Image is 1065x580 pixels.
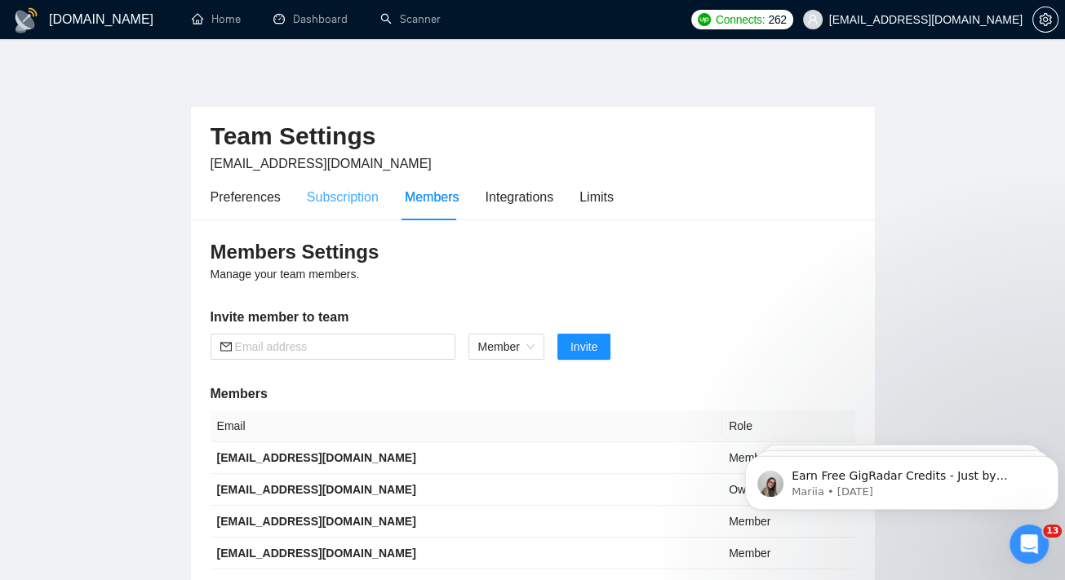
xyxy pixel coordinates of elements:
[211,187,281,207] div: Preferences
[211,157,432,170] span: [EMAIL_ADDRESS][DOMAIN_NAME]
[307,187,379,207] div: Subscription
[220,341,232,352] span: mail
[192,12,241,26] a: homeHome
[722,410,854,442] th: Role
[1032,7,1058,33] button: setting
[211,308,855,327] h5: Invite member to team
[570,338,597,356] span: Invite
[722,506,854,538] td: Member
[217,547,416,560] b: [EMAIL_ADDRESS][DOMAIN_NAME]
[211,120,855,153] h2: Team Settings
[211,410,723,442] th: Email
[217,515,416,528] b: [EMAIL_ADDRESS][DOMAIN_NAME]
[478,334,535,359] span: Member
[716,11,765,29] span: Connects:
[1043,525,1062,538] span: 13
[1033,13,1058,26] span: setting
[211,384,855,404] h5: Members
[557,334,610,360] button: Invite
[273,12,348,26] a: dashboardDashboard
[698,13,711,26] img: upwork-logo.png
[13,7,39,33] img: logo
[722,442,854,474] td: Member
[380,12,441,26] a: searchScanner
[1010,525,1049,564] iframe: Intercom live chat
[807,14,819,25] span: user
[739,422,1065,536] iframe: Intercom notifications message
[768,11,786,29] span: 262
[217,483,416,496] b: [EMAIL_ADDRESS][DOMAIN_NAME]
[722,474,854,506] td: Owner
[211,239,855,265] h3: Members Settings
[405,187,459,207] div: Members
[486,187,554,207] div: Integrations
[722,538,854,569] td: Member
[235,338,446,356] input: Email address
[211,268,360,281] span: Manage your team members.
[579,187,614,207] div: Limits
[1032,13,1058,26] a: setting
[217,451,416,464] b: [EMAIL_ADDRESS][DOMAIN_NAME]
